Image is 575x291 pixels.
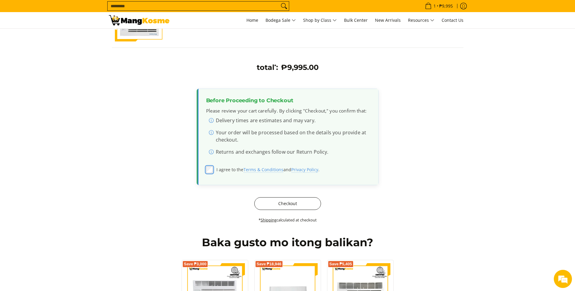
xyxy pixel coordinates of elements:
[423,3,455,9] span: •
[254,197,321,210] button: Checkout
[246,17,258,23] span: Home
[259,217,317,223] small: * calculated at checkout
[216,166,370,173] span: I agree to the and .
[279,2,289,11] button: Search
[291,167,318,173] a: Privacy Policy (opens in new tab)
[438,4,454,8] span: ₱9,995
[266,17,296,24] span: Bodega Sale
[341,12,371,28] a: Bulk Center
[209,117,370,126] li: Delivery times are estimates and may vary.
[206,166,213,173] input: I agree to theTerms & Conditions (opens in new tab)andPrivacy Policy (opens in new tab).
[261,217,276,223] a: Shipping
[176,12,466,28] nav: Main Menu
[300,12,340,28] a: Shop by Class
[375,17,401,23] span: New Arrivals
[433,4,437,8] span: 1
[405,12,437,28] a: Resources
[257,262,282,266] span: Save ₱18,946
[442,17,463,23] span: Contact Us
[209,148,370,158] li: Returns and exchanges follow our Return Policy.
[257,63,278,72] h3: total :
[206,107,370,158] div: Please review your cart carefully. By clicking "Checkout," you confirm that:
[109,236,466,249] h2: Baka gusto mo itong balikan?
[344,17,368,23] span: Bulk Center
[184,262,207,266] span: Save ₱3,000
[329,262,352,266] span: Save ₱5,405
[408,17,434,24] span: Resources
[243,167,283,173] a: Terms & Conditions (opens in new tab)
[439,12,466,28] a: Contact Us
[197,89,379,185] div: Order confirmation and disclaimers
[243,12,261,28] a: Home
[303,17,337,24] span: Shop by Class
[109,15,169,25] img: Your Shopping Cart | Mang Kosme
[262,12,299,28] a: Bodega Sale
[281,63,319,72] span: ₱9,995.00
[206,97,370,104] h3: Before Proceeding to Checkout
[372,12,404,28] a: New Arrivals
[209,129,370,146] li: Your order will be processed based on the details you provide at checkout.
